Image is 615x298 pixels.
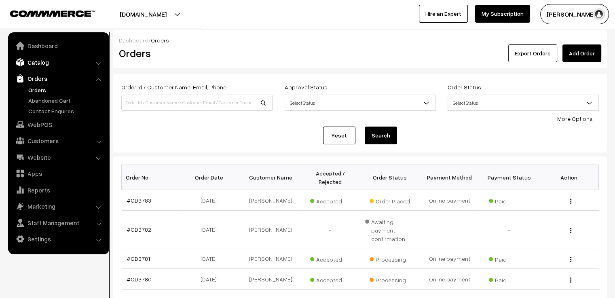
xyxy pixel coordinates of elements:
[370,195,410,205] span: Order Placed
[10,166,106,181] a: Apps
[241,248,301,269] td: [PERSON_NAME]
[181,269,241,290] td: [DATE]
[121,95,273,111] input: Order Id / Customer Name / Customer Email / Customer Phone
[570,228,571,233] img: Menu
[127,255,150,262] a: #OD3781
[121,83,226,91] label: Order Id / Customer Name, Email, Phone
[151,37,169,44] span: Orders
[310,253,351,264] span: Accepted
[475,5,530,23] a: My Subscription
[26,86,106,94] a: Orders
[119,36,601,44] div: /
[540,4,609,24] button: [PERSON_NAME] C
[181,248,241,269] td: [DATE]
[420,269,480,290] td: Online payment
[127,197,151,204] a: #OD3783
[181,190,241,211] td: [DATE]
[181,211,241,248] td: [DATE]
[127,276,152,283] a: #OD3780
[241,211,301,248] td: [PERSON_NAME]
[420,190,480,211] td: Online payment
[420,248,480,269] td: Online payment
[10,11,95,17] img: COMMMERCE
[181,165,241,190] th: Order Date
[241,190,301,211] td: [PERSON_NAME]
[119,37,148,44] a: Dashboard
[480,165,539,190] th: Payment Status
[370,274,410,284] span: Processing
[10,183,106,197] a: Reports
[448,96,598,110] span: Select Status
[365,216,415,243] span: Awaiting payment confirmation
[489,195,529,205] span: Paid
[10,150,106,165] a: Website
[360,165,420,190] th: Order Status
[91,4,195,24] button: [DOMAIN_NAME]
[10,117,106,132] a: WebPOS
[508,44,557,62] button: Export Orders
[300,211,360,248] td: -
[119,47,272,59] h2: Orders
[420,165,480,190] th: Payment Method
[122,165,182,190] th: Order No
[489,253,529,264] span: Paid
[10,8,81,18] a: COMMMERCE
[26,96,106,105] a: Abandoned Cart
[10,216,106,230] a: Staff Management
[570,199,571,204] img: Menu
[570,257,571,262] img: Menu
[557,115,593,122] a: More Options
[310,195,351,205] span: Accepted
[241,165,301,190] th: Customer Name
[10,71,106,86] a: Orders
[10,38,106,53] a: Dashboard
[448,95,599,111] span: Select Status
[365,127,397,144] button: Search
[10,133,106,148] a: Customers
[570,277,571,283] img: Menu
[448,83,481,91] label: Order Status
[370,253,410,264] span: Processing
[480,211,539,248] td: -
[26,107,106,115] a: Contact Enquires
[10,199,106,213] a: Marketing
[323,127,355,144] a: Reset
[10,55,106,70] a: Catalog
[300,165,360,190] th: Accepted / Rejected
[241,269,301,290] td: [PERSON_NAME]
[127,226,151,233] a: #OD3782
[285,96,435,110] span: Select Status
[285,95,436,111] span: Select Status
[285,83,328,91] label: Approval Status
[10,232,106,246] a: Settings
[489,274,529,284] span: Paid
[419,5,468,23] a: Hire an Expert
[562,44,601,62] a: Add Order
[539,165,599,190] th: Action
[593,8,605,20] img: user
[310,274,351,284] span: Accepted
